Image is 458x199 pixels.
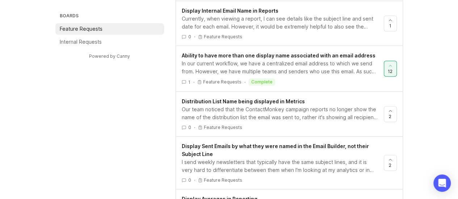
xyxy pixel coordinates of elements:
a: Distribution List Name being displayed in MetricsOur team noticed that the ContactMonkey campaign... [182,98,384,130]
p: Feature Requests [60,25,102,33]
span: 1 [389,23,391,29]
div: Currently, when viewing a report, I can see details like the subject line and sent date for each ... [182,15,378,31]
div: In our current workflow, we have a centralized email address to which we send from. However, we h... [182,60,378,75]
div: Open Intercom Messenger [433,174,451,192]
span: 2 [389,113,391,120]
a: Ability to have more than one display name associated with an email addressIn our current workflo... [182,52,384,86]
a: Powered by Canny [88,52,131,60]
span: 1 [188,79,190,85]
h3: Boards [58,12,164,22]
div: · [193,79,194,85]
a: Internal Requests [55,36,164,48]
a: Feature Requests [55,23,164,35]
button: 2 [384,106,397,122]
span: Display Sent Emails by what they were named in the Email Builder, not their Subject Line [182,143,369,157]
a: Display Sent Emails by what they were named in the Email Builder, not their Subject LineI send we... [182,142,384,183]
span: Distribution List Name being displayed in Metrics [182,98,305,104]
span: 0 [188,177,191,183]
p: complete [251,79,272,85]
a: Display Internal Email Name in ReportsCurrently, when viewing a report, I can see details like th... [182,7,384,40]
span: 2 [389,162,391,168]
p: Feature Requests [204,34,242,40]
button: 1 [384,16,397,31]
p: Feature Requests [203,79,241,85]
span: 12 [388,68,392,74]
span: 0 [188,124,191,130]
span: 0 [188,34,191,40]
button: 2 [384,155,397,171]
span: Display Internal Email Name in Reports [182,8,278,14]
div: · [194,34,195,40]
div: · [194,124,195,130]
p: Feature Requests [204,125,242,130]
div: · [244,79,245,85]
div: Our team noticed that the ContactMonkey campaign reports no longer show the name of the distribut... [182,105,378,121]
div: I send weekly newsletters that typically have the same subject lines, and it is very hard to diff... [182,158,378,174]
p: Feature Requests [204,177,242,183]
button: 12 [384,61,397,77]
div: · [194,177,195,183]
p: Internal Requests [60,38,102,46]
span: Ability to have more than one display name associated with an email address [182,52,375,59]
